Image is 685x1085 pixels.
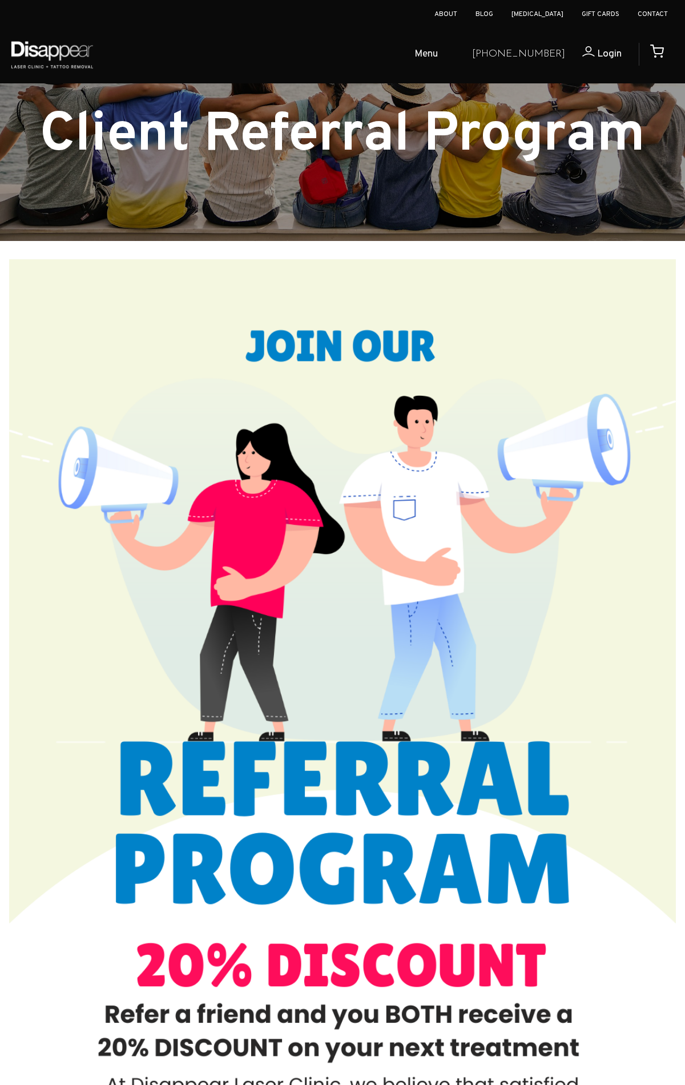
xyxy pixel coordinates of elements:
a: Contact [638,10,668,19]
img: Disappear - Laser Clinic and Tattoo Removal Services in Sydney, Australia [9,34,95,75]
span: Client Referral Program [40,101,645,171]
a: Menu [374,37,463,73]
a: Login [565,46,622,63]
a: Gift Cards [582,10,619,19]
a: Blog [476,10,493,19]
a: About [434,10,457,19]
a: [PHONE_NUMBER] [472,46,565,63]
a: [MEDICAL_DATA] [511,10,563,19]
ul: Open Mobile Menu [104,37,463,73]
span: Login [597,47,622,61]
span: Menu [414,46,438,63]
